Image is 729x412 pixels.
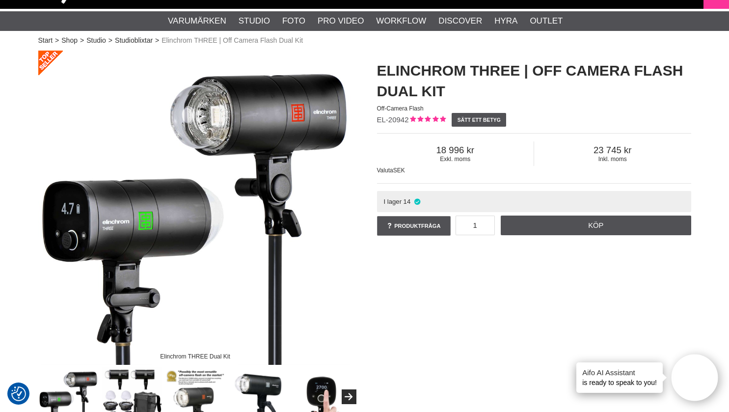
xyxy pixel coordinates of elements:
[38,51,352,365] img: Elinchrom THREE Dual Kit
[318,15,364,27] a: Pro Video
[55,35,59,46] span: >
[11,385,26,403] button: Samtyckesinställningar
[534,156,691,163] span: Inkl. moms
[115,35,153,46] a: Studioblixtar
[162,35,303,46] span: Elinchrom THREE | Off Camera Flash Dual Kit
[155,35,159,46] span: >
[582,367,657,378] h4: Aifo AI Assistant
[377,156,534,163] span: Exkl. moms
[377,115,409,124] span: EL-20942
[377,145,534,156] span: 18 996
[342,389,356,404] button: Next
[86,35,106,46] a: Studio
[393,167,405,174] span: SEK
[61,35,78,46] a: Shop
[152,348,239,365] div: Elinchrom THREE Dual Kit
[108,35,112,46] span: >
[376,15,426,27] a: Workflow
[168,15,226,27] a: Varumärken
[239,15,270,27] a: Studio
[38,35,53,46] a: Start
[11,386,26,401] img: Revisit consent button
[404,198,411,205] span: 14
[377,60,691,102] h1: Elinchrom THREE | Off Camera Flash Dual Kit
[409,115,446,125] div: Kundbetyg: 5.00
[576,362,663,393] div: is ready to speak to you!
[534,145,691,156] span: 23 745
[494,15,517,27] a: Hyra
[377,167,393,174] span: Valuta
[438,15,482,27] a: Discover
[80,35,84,46] span: >
[501,216,691,235] a: Köp
[282,15,305,27] a: Foto
[452,113,506,127] a: Sätt ett betyg
[377,105,424,112] span: Off-Camera Flash
[377,216,451,236] a: Produktfråga
[383,198,402,205] span: I lager
[413,198,421,205] i: I lager
[530,15,563,27] a: Outlet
